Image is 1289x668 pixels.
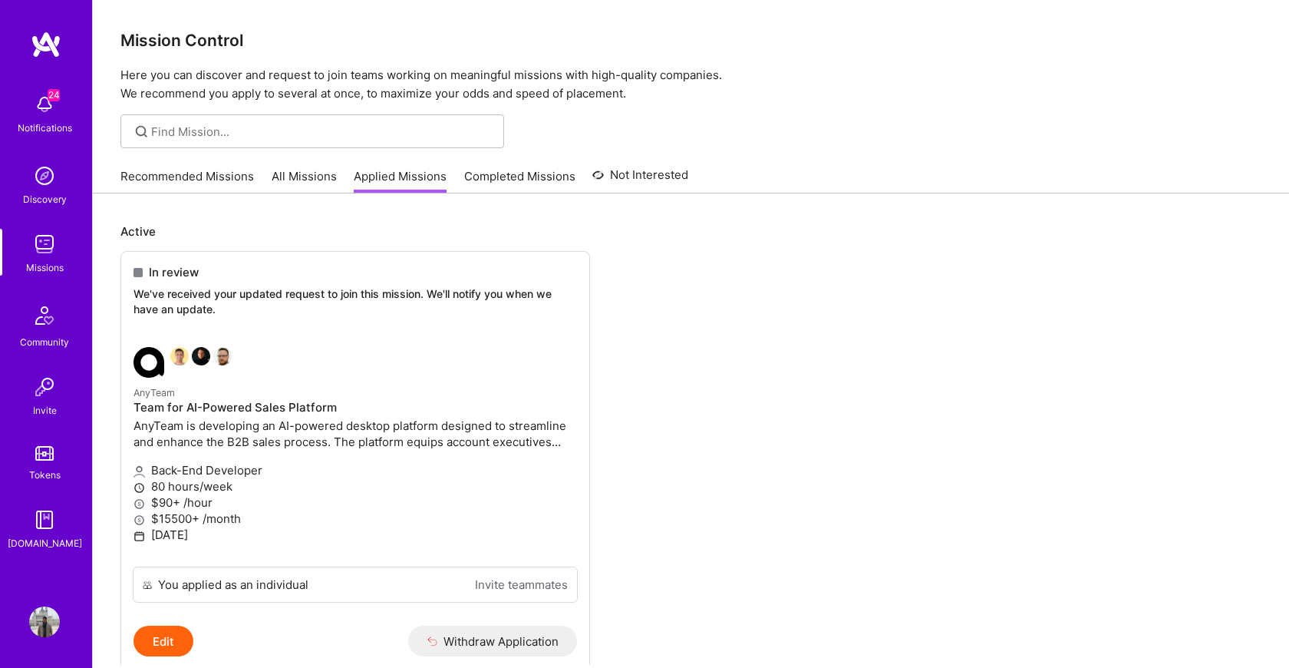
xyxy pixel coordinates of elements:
div: You applied as an individual [158,577,308,593]
span: In review [149,264,199,280]
p: Here you can discover and request to join teams working on meaningful missions with high-quality ... [120,66,1261,103]
a: User Avatar [25,607,64,637]
img: Souvik Basu [170,347,189,365]
img: bell [29,89,60,120]
div: Missions [26,260,64,276]
a: AnyTeam company logoSouvik BasuJames TouheyGrzegorz WróblewskiAnyTeamTeam for AI-Powered Sales Pl... [121,335,589,567]
a: Invite teammates [475,577,568,593]
i: icon Applicant [134,466,145,478]
div: Tokens [29,467,61,483]
p: 80 hours/week [134,478,577,494]
img: teamwork [29,229,60,260]
input: Find Mission... [151,124,493,140]
h3: Mission Control [120,31,1261,50]
a: All Missions [272,168,337,193]
div: Notifications [18,120,72,136]
img: Grzegorz Wróblewski [213,347,232,365]
img: logo [31,31,61,58]
img: User Avatar [29,607,60,637]
a: Completed Missions [464,168,575,193]
p: We've received your updated request to join this mission. We'll notify you when we have an update. [134,286,577,316]
button: Withdraw Application [408,626,578,656]
div: Invite [33,402,57,418]
p: [DATE] [134,527,577,543]
img: tokens [35,446,54,461]
img: guide book [29,504,60,535]
i: icon MoneyGray [134,514,145,526]
img: AnyTeam company logo [134,347,164,378]
span: 24 [48,89,60,101]
p: $90+ /hour [134,494,577,511]
h4: Team for AI-Powered Sales Platform [134,401,577,415]
p: Back-End Developer [134,462,577,478]
button: Edit [134,626,193,656]
img: James Touhey [192,347,210,365]
small: AnyTeam [134,387,175,398]
p: Active [120,223,1261,240]
i: icon MoneyGray [134,498,145,510]
div: [DOMAIN_NAME] [8,535,82,551]
div: Community [20,334,69,350]
i: icon Clock [134,482,145,494]
i: icon Calendar [134,531,145,542]
img: discovery [29,160,60,191]
div: Discovery [23,191,67,207]
p: $15500+ /month [134,511,577,527]
p: AnyTeam is developing an AI-powered desktop platform designed to streamline and enhance the B2B s... [134,418,577,450]
img: Invite [29,372,60,402]
a: Recommended Missions [120,168,254,193]
i: icon SearchGrey [133,123,150,141]
a: Applied Missions [354,168,447,193]
a: Not Interested [592,166,688,193]
img: Community [26,297,63,334]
